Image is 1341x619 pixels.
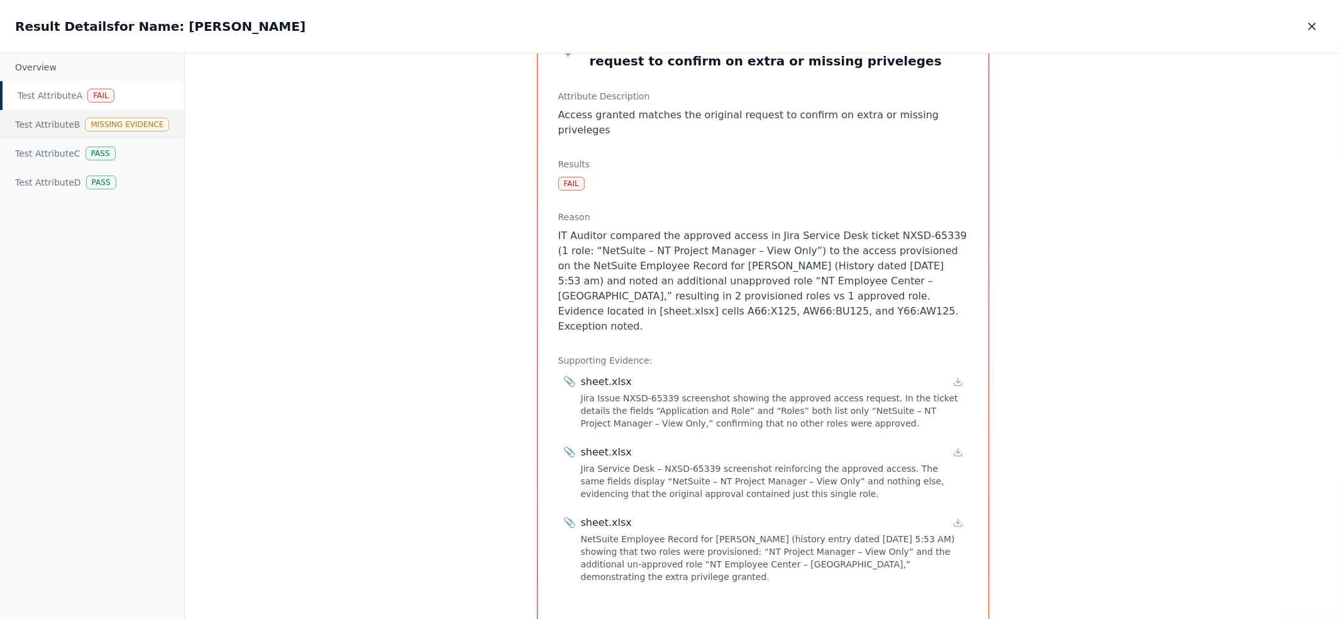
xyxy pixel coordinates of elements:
div: Pass [86,147,116,160]
div: sheet.xlsx [581,445,632,460]
h3: Results [558,158,968,170]
div: Pass [86,176,116,189]
div: Jira Service Desk – NXSD-65339 screenshot reinforcing the approved access. The same fields displa... [581,462,963,500]
div: sheet.xlsx [581,374,632,389]
h3: Supporting Evidence: [558,354,968,367]
h3: Reason [558,211,968,223]
p: Access granted matches the original request to confirm on extra or missing priveleges [558,108,968,138]
div: Missing Evidence [85,118,169,131]
div: Jira Issue NXSD-65339 screenshot showing the approved access request. In the ticket details the f... [581,392,963,430]
span: 📎 [563,515,576,530]
div: sheet.xlsx [581,515,632,530]
div: NetSuite Employee Record for [PERSON_NAME] (history entry dated [DATE] 5:53 AM) showing that two ... [581,533,963,583]
span: 📎 [563,374,576,389]
h3: Attribute Description [558,90,968,103]
div: Fail [87,89,114,103]
a: Download file [953,518,963,528]
a: Download file [953,377,963,387]
p: IT Auditor compared the approved access in Jira Service Desk ticket NXSD-65339 (1 role: “NetSuite... [558,228,968,334]
span: 📎 [563,445,576,460]
h2: Result Details for Name: [PERSON_NAME] [15,18,306,35]
div: Fail [558,177,585,191]
a: Download file [953,447,963,457]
